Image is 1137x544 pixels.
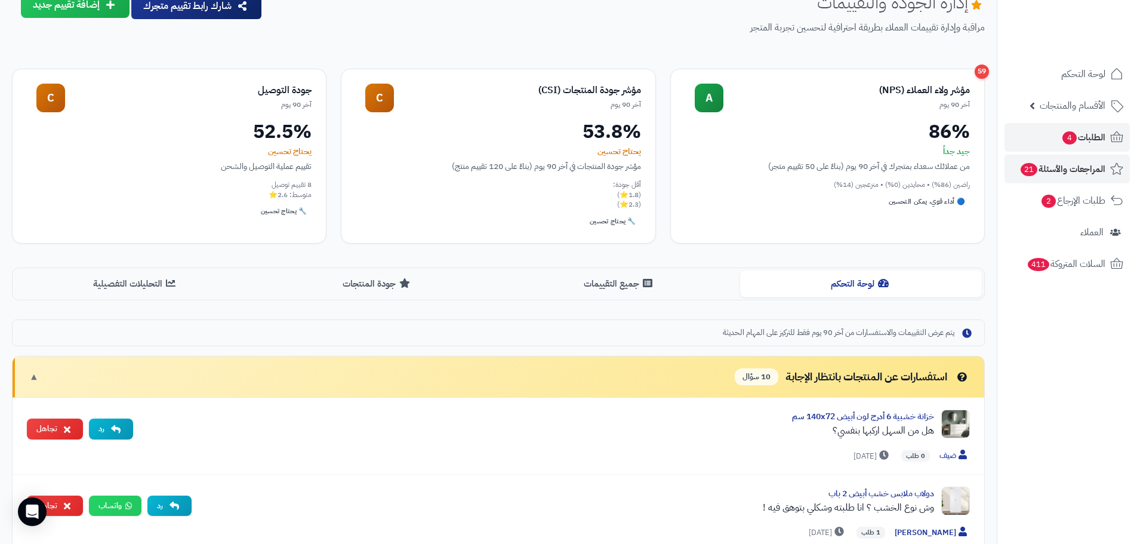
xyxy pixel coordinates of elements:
span: 411 [1028,258,1049,271]
div: جودة التوصيل [65,84,312,97]
div: أقل جودة: (1.8⭐) (2.3⭐) [356,180,640,210]
p: مراقبة وإدارة تقييمات العملاء بطريقة احترافية لتحسين تجربة المتجر [272,21,985,35]
button: رد [147,496,192,517]
div: آخر 90 يوم [65,100,312,110]
div: 🔧 يحتاج تحسين [585,214,640,229]
a: العملاء [1004,218,1130,247]
span: الأقسام والمنتجات [1040,97,1105,114]
div: 🔧 يحتاج تحسين [256,204,312,219]
div: C [365,84,394,112]
a: المراجعات والأسئلة21 [1004,155,1130,183]
div: 59 [975,64,989,79]
span: [DATE] [809,527,847,539]
button: رد [89,419,133,439]
div: 53.8% [356,122,640,141]
div: جيد جداً [685,146,970,158]
a: طلبات الإرجاع2 [1004,186,1130,215]
div: آخر 90 يوم [394,100,640,110]
a: واتساب [89,496,141,517]
div: يحتاج تحسين [27,146,312,158]
div: من عملائك سعداء بمتجرك في آخر 90 يوم (بناءً على 50 تقييم متجر) [685,160,970,173]
div: تقييم عملية التوصيل والشحن [27,160,312,173]
button: جودة المنتجات [257,271,498,297]
span: 21 [1021,163,1037,176]
div: هل من السهل اركبها بنفسي؟ [143,423,934,438]
div: استفسارات عن المنتجات بانتظار الإجابة [735,368,970,386]
span: ▼ [29,370,39,384]
div: يحتاج تحسين [356,146,640,158]
span: الطلبات [1061,129,1105,146]
span: 1 طلب [856,527,885,539]
button: تجاهل [27,496,83,517]
button: لوحة التحكم [740,271,982,297]
button: تجاهل [27,419,83,439]
span: ضيف [939,450,970,462]
span: 10 سؤال [735,368,778,386]
div: 52.5% [27,122,312,141]
div: Open Intercom Messenger [18,497,47,526]
img: logo-2.png [1056,33,1126,59]
span: [PERSON_NAME] [895,527,970,539]
img: Product [941,487,970,515]
div: 8 تقييم توصيل متوسط: 2.6⭐ [27,180,312,200]
div: راضين (86%) • محايدين (0%) • منزعجين (14%) [685,180,970,190]
span: لوحة التحكم [1061,66,1105,82]
div: A [695,84,723,112]
span: طلبات الإرجاع [1040,192,1105,209]
button: التحليلات التفصيلية [15,271,257,297]
div: 🔵 أداء قوي، يمكن التحسين [884,195,970,209]
div: مؤشر ولاء العملاء (NPS) [723,84,970,97]
span: السلات المتروكة [1027,256,1105,272]
a: دولاب ملابس خشب أبيض 2 باب [828,487,934,500]
div: آخر 90 يوم [723,100,970,110]
span: 0 طلب [901,450,930,462]
a: الطلبات4 [1004,123,1130,152]
div: 86% [685,122,970,141]
div: مؤشر جودة المنتجات (CSI) [394,84,640,97]
a: لوحة التحكم [1004,60,1130,88]
div: مؤشر جودة المنتجات في آخر 90 يوم (بناءً على 120 تقييم منتج) [356,160,640,173]
span: المراجعات والأسئلة [1019,161,1105,177]
div: C [36,84,65,112]
span: 4 [1062,131,1077,145]
a: خزانة خشبية 6 أدرج لون أبيض 140x72 سم [792,410,934,423]
img: Product [941,410,970,438]
span: [DATE] [853,450,892,462]
button: جميع التقييمات [498,271,740,297]
span: العملاء [1080,224,1104,241]
div: وش نوع الخشب ؟ انا طلبته وشكلي بتوهق فيه ! [201,500,934,515]
span: يتم عرض التقييمات والاستفسارات من آخر 90 يوم فقط للتركيز على المهام الحديثة [723,327,954,339]
a: السلات المتروكة411 [1004,250,1130,278]
span: 2 [1042,195,1056,208]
